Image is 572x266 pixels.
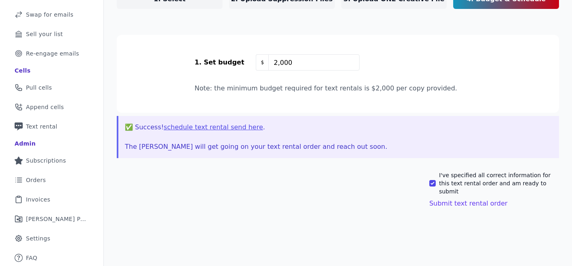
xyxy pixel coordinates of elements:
[6,152,97,169] a: Subscriptions
[26,176,46,184] span: Orders
[195,58,244,66] span: 1. Set budget
[429,199,508,208] button: Submit text rental order
[125,122,553,152] p: ✅ Success! . The [PERSON_NAME] will get going on your text rental order and reach out soon.
[26,30,63,38] span: Sell your list
[26,122,58,131] span: Text rental
[15,139,36,148] div: Admin
[6,45,97,62] a: Re-engage emails
[6,191,97,208] a: Invoices
[6,98,97,116] a: Append cells
[26,11,73,19] span: Swap for emails
[26,103,64,111] span: Append cells
[6,230,97,247] a: Settings
[26,84,52,92] span: Pull cells
[26,234,50,242] span: Settings
[195,84,481,93] p: Note: the minimum budget required for text rentals is $2,000 per copy provided.
[6,6,97,24] a: Swap for emails
[164,122,263,132] button: schedule text rental send here
[6,25,97,43] a: Sell your list
[26,49,79,58] span: Re-engage emails
[6,79,97,97] a: Pull cells
[26,157,66,165] span: Subscriptions
[26,215,87,223] span: [PERSON_NAME] Performance
[6,171,97,189] a: Orders
[15,66,30,75] div: Cells
[256,54,269,71] span: $
[439,171,559,195] label: I've specified all correct information for this text rental order and am ready to submit
[6,210,97,228] a: [PERSON_NAME] Performance
[6,118,97,135] a: Text rental
[26,195,50,204] span: Invoices
[26,254,37,262] span: FAQ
